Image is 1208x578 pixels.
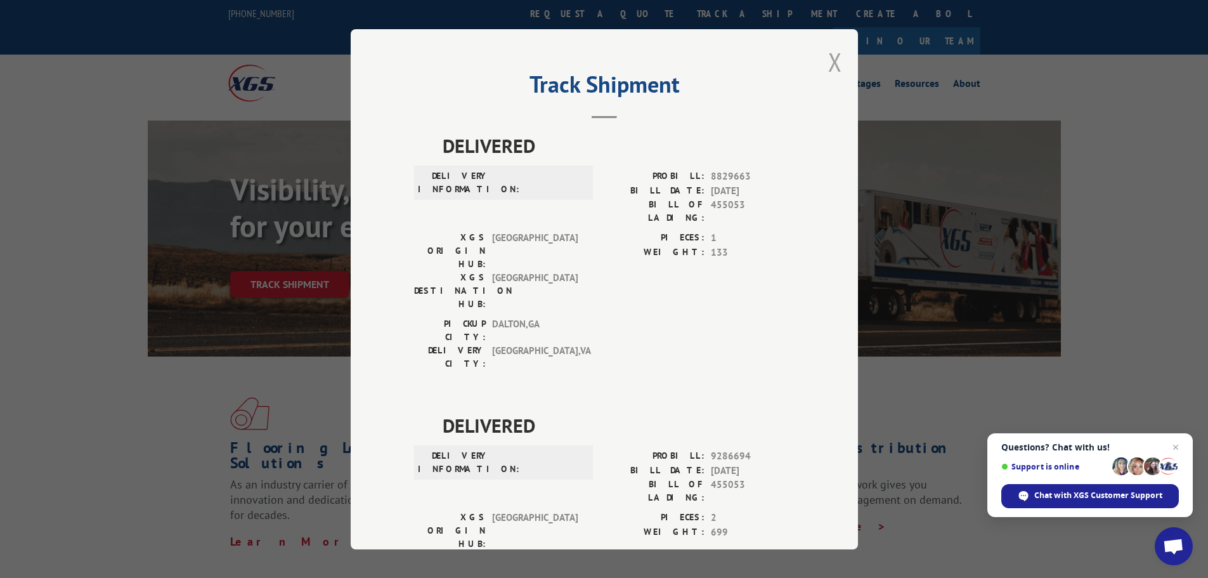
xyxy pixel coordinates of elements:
[418,449,490,476] label: DELIVERY INFORMATION:
[1001,484,1179,508] div: Chat with XGS Customer Support
[492,271,578,311] span: [GEOGRAPHIC_DATA]
[1168,440,1183,455] span: Close chat
[711,231,795,246] span: 1
[414,76,795,100] h2: Track Shipment
[1001,442,1179,452] span: Questions? Chat with us!
[604,449,705,464] label: PROBILL:
[414,317,486,344] label: PICKUP CITY:
[711,478,795,504] span: 455053
[414,271,486,311] label: XGS DESTINATION HUB:
[492,317,578,344] span: DALTON , GA
[414,511,486,551] label: XGS ORIGIN HUB:
[711,525,795,539] span: 699
[443,411,795,440] span: DELIVERED
[604,525,705,539] label: WEIGHT:
[711,183,795,198] span: [DATE]
[604,198,705,225] label: BILL OF LADING:
[443,131,795,160] span: DELIVERED
[1034,490,1162,501] span: Chat with XGS Customer Support
[604,245,705,259] label: WEIGHT:
[711,169,795,184] span: 8829663
[711,198,795,225] span: 455053
[828,45,842,79] button: Close modal
[711,463,795,478] span: [DATE]
[711,511,795,525] span: 2
[604,169,705,184] label: PROBILL:
[492,344,578,371] span: [GEOGRAPHIC_DATA] , VA
[492,511,578,551] span: [GEOGRAPHIC_DATA]
[1001,462,1108,471] span: Support is online
[492,231,578,271] span: [GEOGRAPHIC_DATA]
[604,231,705,246] label: PIECES:
[604,511,705,525] label: PIECES:
[604,478,705,504] label: BILL OF LADING:
[604,183,705,198] label: BILL DATE:
[604,463,705,478] label: BILL DATE:
[711,449,795,464] span: 9286694
[414,231,486,271] label: XGS ORIGIN HUB:
[1155,527,1193,565] div: Open chat
[414,344,486,371] label: DELIVERY CITY:
[418,169,490,196] label: DELIVERY INFORMATION:
[711,245,795,259] span: 133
